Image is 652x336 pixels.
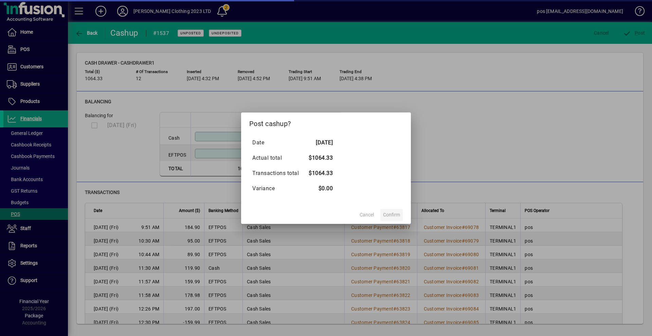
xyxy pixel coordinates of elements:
td: $0.00 [306,181,333,196]
td: Actual total [252,151,306,166]
td: $1064.33 [306,166,333,181]
td: $1064.33 [306,151,333,166]
td: Transactions total [252,166,306,181]
h2: Post cashup? [241,112,411,132]
td: Variance [252,181,306,196]
td: [DATE] [306,135,333,151]
td: Date [252,135,306,151]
